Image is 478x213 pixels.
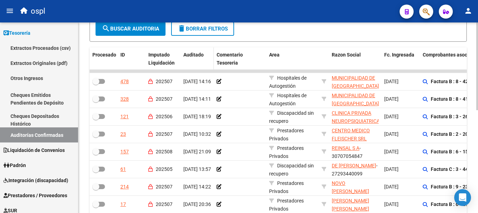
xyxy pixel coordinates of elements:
span: Comentario Tesoreria [217,52,243,66]
div: 121 [120,113,129,121]
span: MUNICIPALIDAD DE [GEOGRAPHIC_DATA][PERSON_NAME] [332,93,379,114]
datatable-header-cell: Area [266,47,319,71]
span: Razon Social [332,52,361,58]
span: ID [120,52,125,58]
strong: Factura B : 3 - 2677 [431,114,474,120]
span: Hospitales de Autogestión [269,93,307,106]
span: ospl [31,4,45,19]
datatable-header-cell: Fc. Ingresada [381,47,420,71]
strong: Factura C : 3 - 449 [431,167,471,172]
span: [DATE] [384,184,399,189]
span: Borrar Filtros [177,26,228,32]
span: CLINICA PRIVADA NEUROPSIQUIATRICA [GEOGRAPHIC_DATA][PERSON_NAME] [332,110,380,140]
div: 478 [120,78,129,86]
div: - 30707054847 [332,144,379,159]
div: 157 [120,148,129,156]
span: REINSAL S A [332,145,359,151]
span: [DATE] 18:19 [183,114,211,119]
span: [DATE] 13:57 [183,166,211,172]
div: - 27235814841 [332,197,379,212]
div: Open Intercom Messenger [454,189,471,206]
span: [DATE] 14:16 [183,79,211,84]
span: [DATE] [384,166,399,172]
div: - 30711179999 [332,127,379,141]
span: [DATE] 14:22 [183,184,211,189]
strong: Factura B : 8 - 42100 [431,79,477,85]
span: Integración (discapacidad) [3,177,68,184]
mat-icon: delete [177,24,186,33]
div: 17 [120,200,126,208]
span: Hospitales de Autogestión [269,75,307,89]
div: - 27293440099 [332,162,379,177]
span: Tesorería [3,29,30,37]
span: Imputado Liquidación [148,52,175,66]
span: Area [269,52,280,58]
div: 61 [120,165,126,173]
span: [DATE] [384,96,399,102]
mat-icon: search [102,24,110,33]
strong: Factura B : 6 - 29 [431,202,468,207]
span: [DATE] 14:11 [183,96,211,102]
span: [DATE] [384,201,399,207]
span: Auditado [183,52,204,58]
span: Procesado [92,52,116,58]
span: [PERSON_NAME] [PERSON_NAME] [332,198,369,212]
datatable-header-cell: Imputado Liquidación [146,47,181,71]
datatable-header-cell: Comentario Tesoreria [214,47,266,71]
span: Prestadores / Proveedores [3,192,67,199]
span: Padrón [3,161,26,169]
div: - 23126115709 [332,179,379,194]
mat-icon: person [464,7,472,15]
datatable-header-cell: Razon Social [329,47,381,71]
span: 202507 [156,131,173,137]
span: [DATE] [384,114,399,119]
span: [DATE] 20:36 [183,201,211,207]
strong: Factura B : 9 - 2312 [431,184,474,190]
span: CENTRO MEDICO FLEISCHER SRL [332,128,370,141]
span: Discapacidad sin recupero [269,110,314,124]
span: 202507 [156,184,173,189]
datatable-header-cell: ID [118,47,146,71]
span: 202507 [156,96,173,102]
span: MUNICIPALIDAD DE [GEOGRAPHIC_DATA][PERSON_NAME] [332,75,379,97]
div: 23 [120,130,126,138]
span: 202507 [156,79,173,84]
strong: Factura B : 2 - 2003 [431,132,474,137]
div: 214 [120,183,129,191]
span: [DATE] [384,131,399,137]
div: 328 [120,95,129,103]
datatable-header-cell: Procesado [90,47,118,71]
span: Discapacidad sin recupero [269,163,314,177]
span: Fc. Ingresada [384,52,414,58]
span: [DATE] [384,149,399,154]
button: Borrar Filtros [171,22,234,36]
strong: Factura B : 6 - 15723 [431,149,477,155]
span: Liquidación de Convenios [3,146,65,154]
span: NOVO [PERSON_NAME] [332,180,369,194]
span: Prestadores Privados [269,145,304,159]
span: 202507 [156,201,173,207]
div: - 30545681508 [332,92,379,106]
span: Prestadores Privados [269,128,304,141]
datatable-header-cell: Auditado [181,47,214,71]
span: Buscar Auditoria [102,26,159,32]
span: 202505 [156,166,173,172]
span: 202506 [156,114,173,119]
span: DE [PERSON_NAME] [332,163,376,168]
span: [DATE] 21:09 [183,149,211,154]
span: Prestadores Privados [269,198,304,212]
span: [DATE] 10:32 [183,131,211,137]
div: - 30545681508 [332,74,379,89]
button: Buscar Auditoria [96,22,166,36]
span: Prestadores Privados [269,180,304,194]
mat-icon: menu [6,7,14,15]
div: - 30585307609 [332,109,379,124]
strong: Factura B : 8 - 41237 [431,96,477,102]
span: 202508 [156,149,173,154]
span: [DATE] [384,79,399,84]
